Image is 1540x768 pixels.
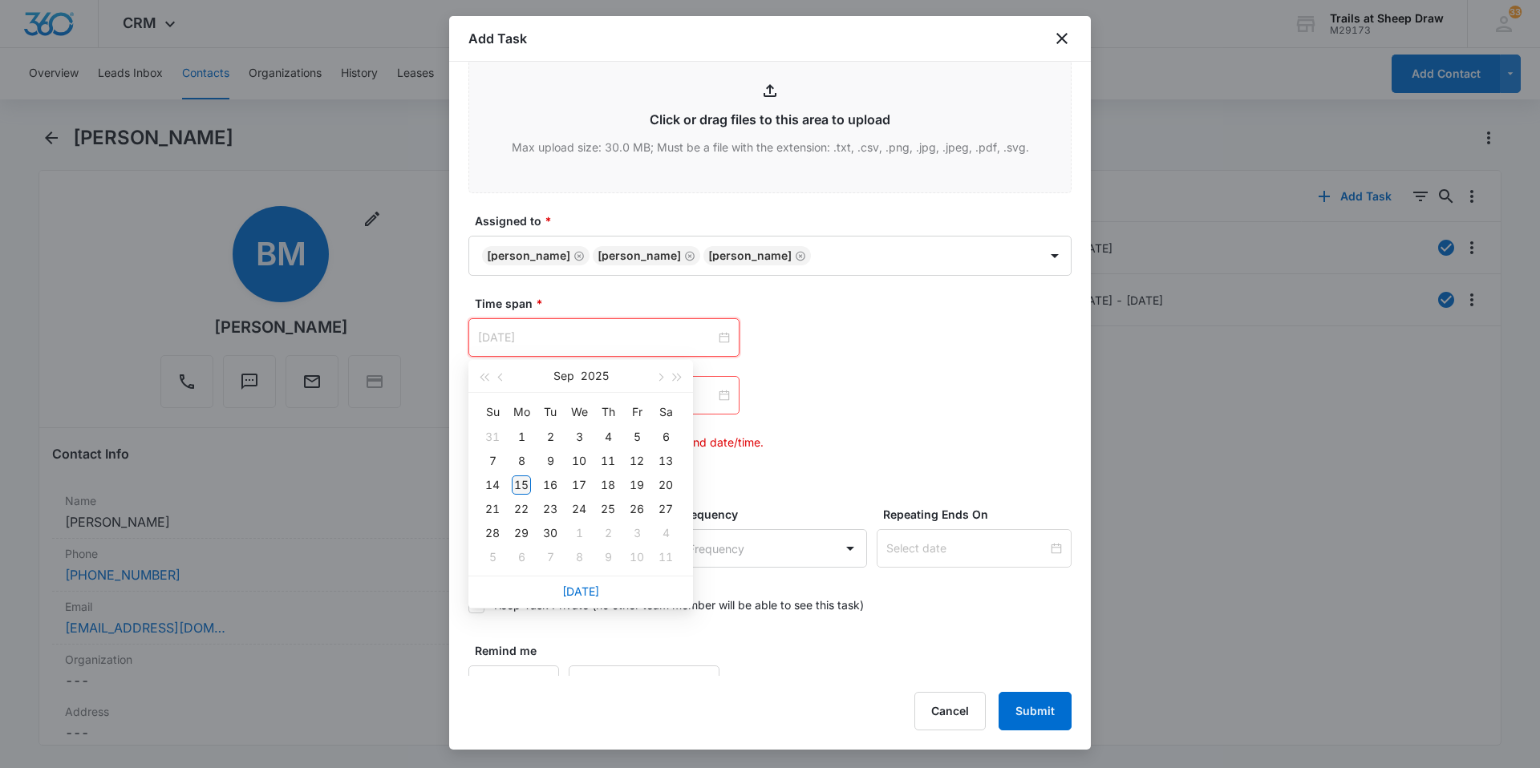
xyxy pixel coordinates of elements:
[656,451,675,471] div: 13
[570,250,585,261] div: Remove Edgar Jimenez
[483,523,502,543] div: 28
[468,665,559,704] input: Number
[594,399,622,425] th: Th
[478,545,507,569] td: 2025-10-05
[622,521,651,545] td: 2025-10-03
[594,545,622,569] td: 2025-10-09
[883,506,1078,523] label: Repeating Ends On
[569,499,589,519] div: 24
[569,475,589,495] div: 17
[569,451,589,471] div: 10
[475,642,565,659] label: Remind me
[565,521,594,545] td: 2025-10-01
[507,497,536,521] td: 2025-09-22
[507,521,536,545] td: 2025-09-29
[651,399,680,425] th: Sa
[598,250,681,261] div: [PERSON_NAME]
[468,29,527,48] h1: Add Task
[536,521,565,545] td: 2025-09-30
[598,451,618,471] div: 11
[478,399,507,425] th: Su
[651,521,680,545] td: 2025-10-04
[487,250,570,261] div: [PERSON_NAME]
[512,499,531,519] div: 22
[914,692,986,730] button: Cancel
[594,449,622,473] td: 2025-09-11
[541,427,560,447] div: 2
[679,506,874,523] label: Frequency
[565,425,594,449] td: 2025-09-03
[541,451,560,471] div: 9
[792,250,806,261] div: Remove Micheal Burke
[478,425,507,449] td: 2025-08-31
[886,540,1048,557] input: Select date
[565,497,594,521] td: 2025-09-24
[483,427,502,447] div: 31
[536,473,565,497] td: 2025-09-16
[651,545,680,569] td: 2025-10-11
[565,473,594,497] td: 2025-09-17
[541,548,560,567] div: 7
[594,497,622,521] td: 2025-09-25
[622,545,651,569] td: 2025-10-10
[512,427,531,447] div: 1
[651,425,680,449] td: 2025-09-06
[656,548,675,567] div: 11
[507,473,536,497] td: 2025-09-15
[627,499,646,519] div: 26
[478,329,715,346] input: Select date
[507,449,536,473] td: 2025-09-08
[541,523,560,543] div: 30
[512,523,531,543] div: 29
[483,499,502,519] div: 21
[651,449,680,473] td: 2025-09-13
[656,475,675,495] div: 20
[627,523,646,543] div: 3
[598,427,618,447] div: 4
[622,473,651,497] td: 2025-09-19
[483,451,502,471] div: 7
[512,451,531,471] div: 8
[627,475,646,495] div: 19
[553,360,574,392] button: Sep
[594,425,622,449] td: 2025-09-04
[536,425,565,449] td: 2025-09-02
[475,434,1072,451] p: Ensure starting date/time occurs before end date/time.
[598,499,618,519] div: 25
[1052,29,1072,48] button: close
[598,475,618,495] div: 18
[536,399,565,425] th: Tu
[627,451,646,471] div: 12
[622,449,651,473] td: 2025-09-12
[622,399,651,425] th: Fr
[622,425,651,449] td: 2025-09-05
[536,545,565,569] td: 2025-10-07
[475,212,1078,229] label: Assigned to
[541,499,560,519] div: 23
[536,449,565,473] td: 2025-09-09
[478,449,507,473] td: 2025-09-07
[656,523,675,543] div: 4
[598,548,618,567] div: 9
[581,360,609,392] button: 2025
[656,427,675,447] div: 6
[507,545,536,569] td: 2025-10-06
[651,497,680,521] td: 2025-09-27
[478,473,507,497] td: 2025-09-14
[475,295,1078,312] label: Time span
[541,475,560,495] div: 16
[569,548,589,567] div: 8
[507,425,536,449] td: 2025-09-01
[483,475,502,495] div: 14
[565,545,594,569] td: 2025-10-08
[536,497,565,521] td: 2025-09-23
[507,399,536,425] th: Mo
[594,521,622,545] td: 2025-10-02
[708,250,792,261] div: [PERSON_NAME]
[478,521,507,545] td: 2025-09-28
[478,497,507,521] td: 2025-09-21
[656,499,675,519] div: 27
[483,548,502,567] div: 5
[627,427,646,447] div: 5
[622,497,651,521] td: 2025-09-26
